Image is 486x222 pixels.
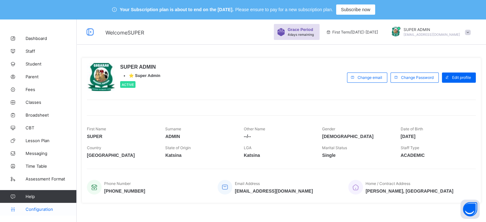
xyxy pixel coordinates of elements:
[26,125,77,130] span: CBT
[404,27,460,32] span: SUPER ADMIN
[244,145,251,150] span: LGA
[120,64,160,70] span: SUPER ADMIN
[105,29,144,36] span: Welcome SUPER
[244,134,312,139] span: --/--
[26,100,77,105] span: Classes
[366,181,410,186] span: Home / Contract Address
[277,28,285,36] img: sticker-purple.71386a28dfed39d6af7621340158ba97.svg
[87,126,106,131] span: First Name
[165,134,234,139] span: ADMIN
[26,176,77,181] span: Assessment Format
[358,75,382,80] span: Change email
[26,36,77,41] span: Dashboard
[384,27,474,37] div: SUPERADMIN
[87,134,156,139] span: SUPER
[366,188,453,194] span: [PERSON_NAME], [GEOGRAPHIC_DATA]
[129,73,160,78] span: ⭐ Super Admin
[235,181,260,186] span: Email Address
[104,188,145,194] span: [PHONE_NUMBER]
[26,138,77,143] span: Lesson Plan
[322,153,391,158] span: Single
[288,27,313,32] span: Grace Period
[401,126,423,131] span: Date of Birth
[322,126,335,131] span: Gender
[288,33,314,36] span: 4 days remaining
[452,75,471,80] span: Edit profile
[26,164,77,169] span: Time Table
[122,83,134,87] span: Active
[26,49,77,54] span: Staff
[104,181,131,186] span: Phone Number
[322,145,347,150] span: Marital Status
[26,87,77,92] span: Fees
[322,134,391,139] span: [DEMOGRAPHIC_DATA]
[341,7,370,12] span: Subscribe now
[165,153,234,158] span: Katsina
[326,30,378,34] span: session/term information
[26,112,77,118] span: Broadsheet
[401,134,469,139] span: [DATE]
[235,7,333,12] span: Please ensure to pay for a new subscription plan.
[26,207,76,212] span: Configuration
[87,145,101,150] span: Country
[401,153,469,158] span: ACADEMIC
[87,153,156,158] span: [GEOGRAPHIC_DATA]
[460,200,480,219] button: Open asap
[165,145,191,150] span: State of Origin
[401,145,419,150] span: Staff Type
[244,126,265,131] span: Other Name
[120,7,234,12] span: Your Subscription plan is about to end on the [DATE].
[120,73,160,78] div: •
[165,126,181,131] span: Surname
[26,74,77,79] span: Parent
[26,194,76,199] span: Help
[26,61,77,66] span: Student
[26,151,77,156] span: Messaging
[401,75,434,80] span: Change Password
[244,153,312,158] span: Katsina
[235,188,313,194] span: [EMAIL_ADDRESS][DOMAIN_NAME]
[404,33,460,36] span: [EMAIL_ADDRESS][DOMAIN_NAME]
